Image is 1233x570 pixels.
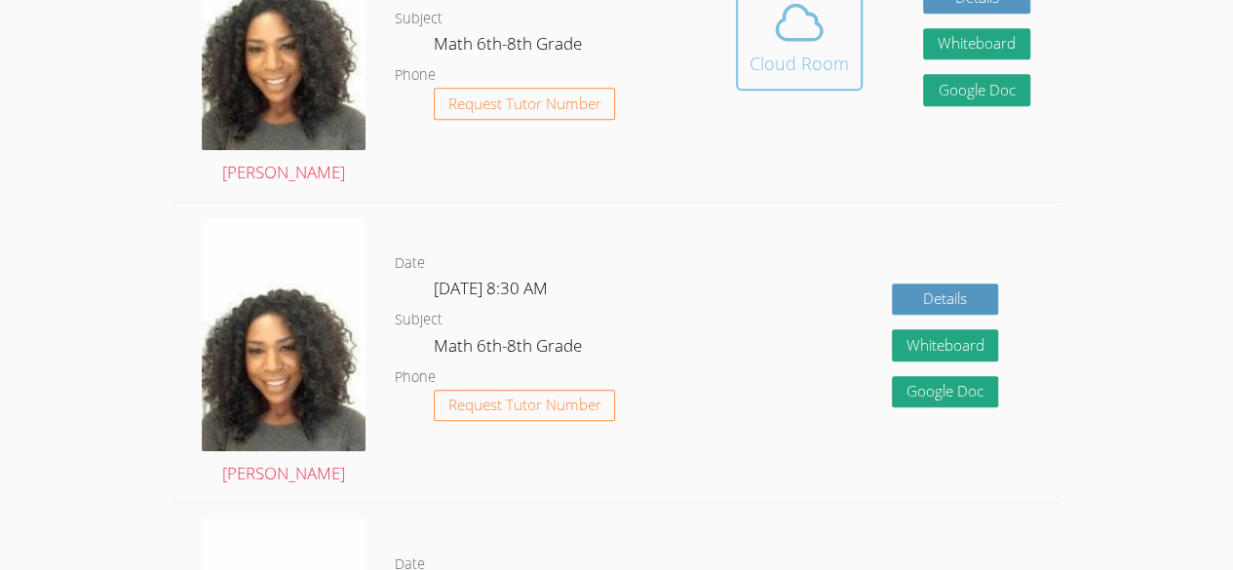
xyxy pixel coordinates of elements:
button: Whiteboard [923,28,1030,60]
dt: Subject [395,308,443,332]
dt: Phone [395,63,436,88]
a: Details [892,284,999,316]
dd: Math 6th-8th Grade [434,332,586,365]
div: Cloud Room [750,50,849,77]
button: Request Tutor Number [434,390,616,422]
a: Google Doc [923,74,1030,106]
dt: Phone [395,365,436,390]
img: avatar.png [202,217,366,452]
dd: Math 6th-8th Grade [434,30,586,63]
dt: Subject [395,7,443,31]
span: Request Tutor Number [448,96,601,111]
span: [DATE] 8:30 AM [434,277,548,299]
a: [PERSON_NAME] [202,217,366,489]
dt: Date [395,251,425,276]
button: Request Tutor Number [434,88,616,120]
span: Request Tutor Number [448,398,601,412]
button: Whiteboard [892,329,999,361]
a: Google Doc [892,376,999,408]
